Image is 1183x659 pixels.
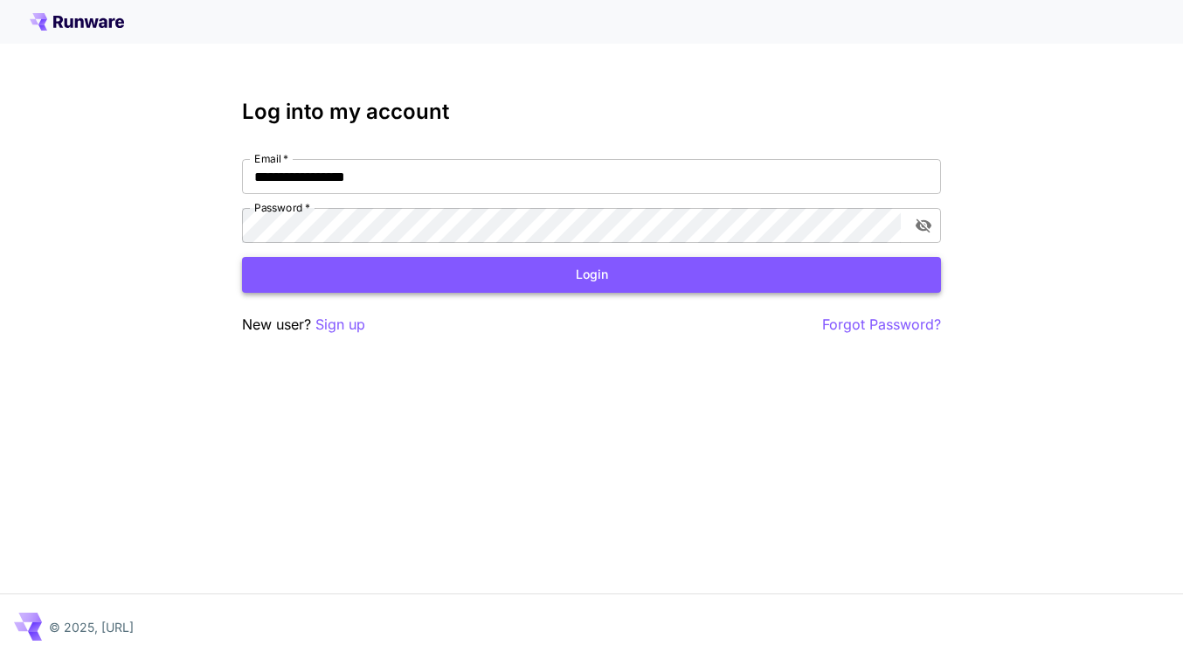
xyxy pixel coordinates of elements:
p: © 2025, [URL] [49,618,134,636]
p: New user? [242,314,365,336]
button: Forgot Password? [822,314,941,336]
h3: Log into my account [242,100,941,124]
button: Login [242,257,941,293]
label: Email [254,151,288,166]
label: Password [254,200,310,215]
button: Sign up [315,314,365,336]
button: toggle password visibility [908,210,939,241]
